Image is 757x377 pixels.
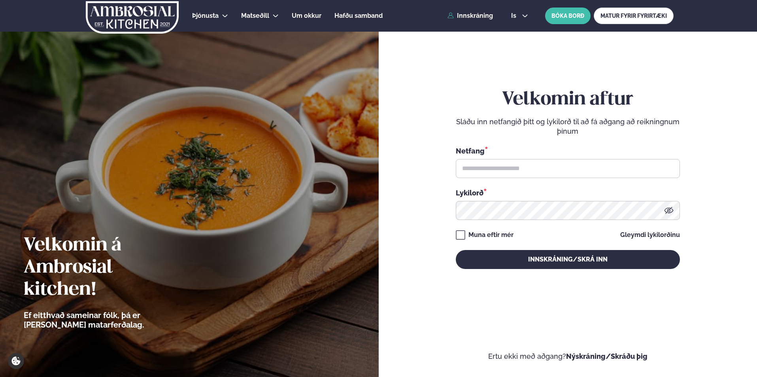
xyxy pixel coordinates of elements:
[456,117,680,136] p: Sláðu inn netfangið þitt og lykilorð til að fá aðgang að reikningnum þínum
[620,232,680,238] a: Gleymdi lykilorðinu
[456,146,680,156] div: Netfang
[24,235,188,301] h2: Velkomin á Ambrosial kitchen!
[241,12,269,19] span: Matseðill
[292,11,321,21] a: Um okkur
[402,352,734,361] p: Ertu ekki með aðgang?
[456,89,680,111] h2: Velkomin aftur
[545,8,591,24] button: BÓKA BORÐ
[447,12,493,19] a: Innskráning
[566,352,648,360] a: Nýskráning/Skráðu þig
[456,250,680,269] button: Innskráning/Skrá inn
[241,11,269,21] a: Matseðill
[192,12,219,19] span: Þjónusta
[505,13,534,19] button: is
[24,311,188,330] p: Ef eitthvað sameinar fólk, þá er [PERSON_NAME] matarferðalag.
[8,353,24,369] a: Cookie settings
[292,12,321,19] span: Um okkur
[456,188,680,198] div: Lykilorð
[85,1,179,34] img: logo
[334,12,383,19] span: Hafðu samband
[511,13,519,19] span: is
[594,8,674,24] a: MATUR FYRIR FYRIRTÆKI
[192,11,219,21] a: Þjónusta
[334,11,383,21] a: Hafðu samband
